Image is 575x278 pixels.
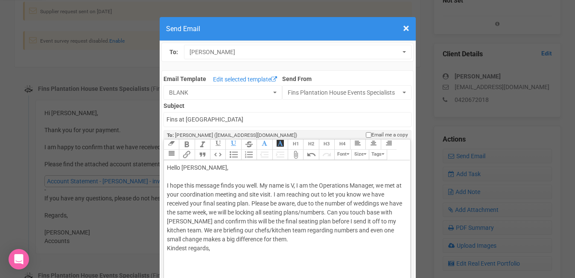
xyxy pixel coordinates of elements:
[257,139,272,150] button: Font Colour
[334,139,350,150] button: Heading 4
[303,150,318,160] button: Undo
[211,75,279,85] a: Edit selected template
[167,163,404,271] div: Hello [PERSON_NAME], I hope this message finds you well. My name is V, I am the Operations Manage...
[195,139,210,150] button: Italic
[365,139,381,150] button: Align Center
[369,150,387,160] button: Tags
[288,150,303,160] button: Attach Files
[308,141,314,147] span: H2
[163,150,179,160] button: Align Justified
[282,73,412,83] label: Send From
[163,139,179,150] button: Clear Formatting at cursor
[303,139,318,150] button: Heading 2
[288,88,401,97] span: Fins Plantation House Events Specialists
[225,150,241,160] button: Bullets
[381,139,396,150] button: Align Right
[179,139,194,150] button: Bold
[163,100,412,110] label: Subject
[403,21,409,35] span: ×
[350,139,365,150] button: Align Left
[339,141,345,147] span: H4
[166,23,409,34] h4: Send Email
[169,48,178,57] label: To:
[210,150,225,160] button: Code
[319,150,334,160] button: Redo
[272,150,288,160] button: Increase Level
[288,139,303,150] button: Heading 1
[241,139,257,150] button: Strikethrough
[163,75,206,83] label: Email Template
[319,139,334,150] button: Heading 3
[272,139,288,150] button: Font Background
[293,141,299,147] span: H1
[334,150,351,160] button: Font
[225,139,241,150] button: Underline Colour
[241,150,257,160] button: Numbers
[195,150,210,160] button: Quote
[257,150,272,160] button: Decrease Level
[371,131,408,139] span: Email me a copy
[9,249,29,269] div: Open Intercom Messenger
[175,132,297,138] span: [PERSON_NAME] ([EMAIL_ADDRESS][DOMAIN_NAME])
[351,150,368,160] button: Size
[324,141,330,147] span: H3
[167,132,174,138] strong: To:
[179,150,194,160] button: Link
[190,48,400,56] span: [PERSON_NAME]
[210,139,225,150] button: Underline
[169,88,271,97] span: BLANK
